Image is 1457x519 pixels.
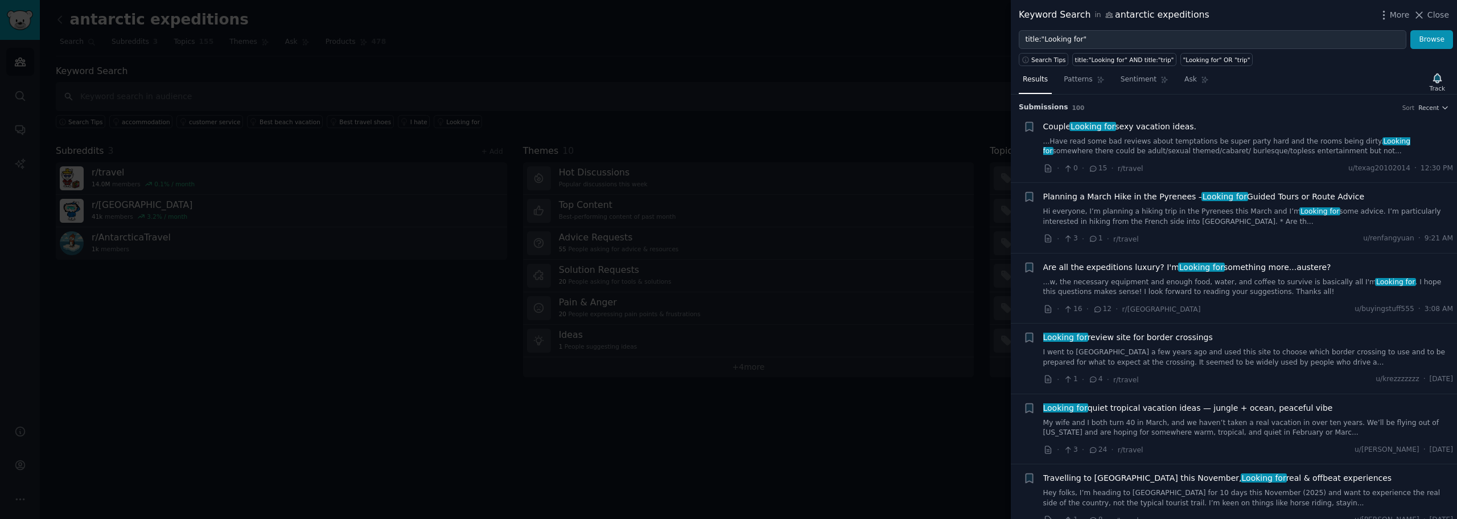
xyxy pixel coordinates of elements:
[1043,472,1392,484] span: Travelling to [GEOGRAPHIC_DATA] this November, real & offbeat experiences
[1031,56,1066,64] span: Search Tips
[1418,304,1421,314] span: ·
[1023,75,1048,85] span: Results
[1430,84,1445,92] div: Track
[1410,30,1453,50] button: Browse
[1094,10,1101,21] span: in
[1075,56,1174,64] div: title:"Looking for" AND title:"trip"
[1082,374,1084,386] span: ·
[1201,192,1248,201] span: Looking for
[1042,333,1089,342] span: Looking for
[1082,233,1084,245] span: ·
[1117,71,1172,94] a: Sentiment
[1376,374,1419,385] span: u/krezzzzzzz
[1063,304,1082,314] span: 16
[1082,444,1084,456] span: ·
[1019,30,1406,50] input: Try a keyword related to your business
[1088,445,1107,455] span: 24
[1421,164,1453,174] span: 12:30 PM
[1118,446,1143,454] span: r/travel
[1019,71,1052,94] a: Results
[1118,165,1143,173] span: r/travel
[1019,53,1068,66] button: Search Tips
[1413,9,1449,21] button: Close
[1355,445,1419,455] span: u/[PERSON_NAME]
[1063,445,1077,455] span: 3
[1183,56,1250,64] div: "Looking for" OR "trip"
[1363,234,1414,244] span: u/renfangyuan
[1043,348,1454,367] a: I went to [GEOGRAPHIC_DATA] a few years ago and used this site to choose which border crossing to...
[1378,9,1410,21] button: More
[1043,191,1365,203] span: Planning a March Hike in the Pyrenees – Guided Tours or Route Advice
[1063,374,1077,385] span: 1
[1122,305,1201,313] span: r/[GEOGRAPHIC_DATA]
[1425,234,1453,244] span: 9:21 AM
[1069,122,1116,131] span: Looking for
[1057,374,1059,386] span: ·
[1019,8,1209,22] div: Keyword Search antarctic expeditions
[1107,374,1109,386] span: ·
[1057,162,1059,174] span: ·
[1063,234,1077,244] span: 3
[1355,304,1414,314] span: u/buyingstuff555
[1043,488,1454,508] a: Hey folks, I’m heading to [GEOGRAPHIC_DATA] for 10 days this November (2025) and want to experien...
[1113,235,1139,243] span: r/travel
[1043,207,1454,227] a: Hi everyone, I’m planning a hiking trip in the Pyrenees this March and I’mLooking forsome advice....
[1425,304,1453,314] span: 3:08 AM
[1043,277,1454,297] a: ...w, the necessary equipment and enough food, water, and coffee to survive is basically all I'mL...
[1121,75,1156,85] span: Sentiment
[1402,104,1415,112] div: Sort
[1111,444,1113,456] span: ·
[1414,164,1417,174] span: ·
[1299,207,1340,215] span: Looking for
[1043,137,1454,157] a: ...Have read some bad reviews about temptations be super party hard and the rooms being dirty.Loo...
[1082,162,1084,174] span: ·
[1180,71,1213,94] a: Ask
[1107,233,1109,245] span: ·
[1113,376,1139,384] span: r/travel
[1111,162,1113,174] span: ·
[1043,121,1197,133] a: CoupleLooking forsexy vacation ideas.
[1418,104,1449,112] button: Recent
[1427,9,1449,21] span: Close
[1043,472,1392,484] a: Travelling to [GEOGRAPHIC_DATA] this November,Looking forreal & offbeat experiences
[1043,121,1197,133] span: Couple sexy vacation ideas.
[1423,374,1426,385] span: ·
[1072,104,1085,111] span: 100
[1086,303,1089,315] span: ·
[1241,473,1287,483] span: Looking for
[1060,71,1108,94] a: Patterns
[1390,9,1410,21] span: More
[1184,75,1197,85] span: Ask
[1088,374,1102,385] span: 4
[1178,263,1225,272] span: Looking for
[1180,53,1253,66] a: "Looking for" OR "trip"
[1430,445,1453,455] span: [DATE]
[1042,403,1089,412] span: Looking for
[1043,402,1333,414] span: quiet tropical vacation ideas — jungle + ocean, peaceful vibe
[1064,75,1092,85] span: Patterns
[1043,261,1331,273] span: Are all the expeditions luxury? I'm something more...austere?
[1348,164,1410,174] span: u/texag20102014
[1043,402,1333,414] a: Looking forquiet tropical vacation ideas — jungle + ocean, peaceful vibe
[1418,234,1421,244] span: ·
[1043,332,1213,344] a: Looking forreview site for border crossings
[1375,278,1416,286] span: Looking for
[1116,303,1118,315] span: ·
[1072,53,1176,66] a: title:"Looking for" AND title:"trip"
[1418,104,1439,112] span: Recent
[1043,191,1365,203] a: Planning a March Hike in the Pyrenees –Looking forGuided Tours or Route Advice
[1043,332,1213,344] span: review site for border crossings
[1043,418,1454,438] a: My wife and I both turn 40 in March, and we haven’t taken a real vacation in over ten years. We’l...
[1057,233,1059,245] span: ·
[1057,444,1059,456] span: ·
[1088,234,1102,244] span: 1
[1019,103,1068,113] span: Submission s
[1093,304,1112,314] span: 12
[1430,374,1453,385] span: [DATE]
[1043,261,1331,273] a: Are all the expeditions luxury? I'mLooking forsomething more...austere?
[1088,164,1107,174] span: 15
[1426,70,1449,94] button: Track
[1423,445,1426,455] span: ·
[1057,303,1059,315] span: ·
[1063,164,1077,174] span: 0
